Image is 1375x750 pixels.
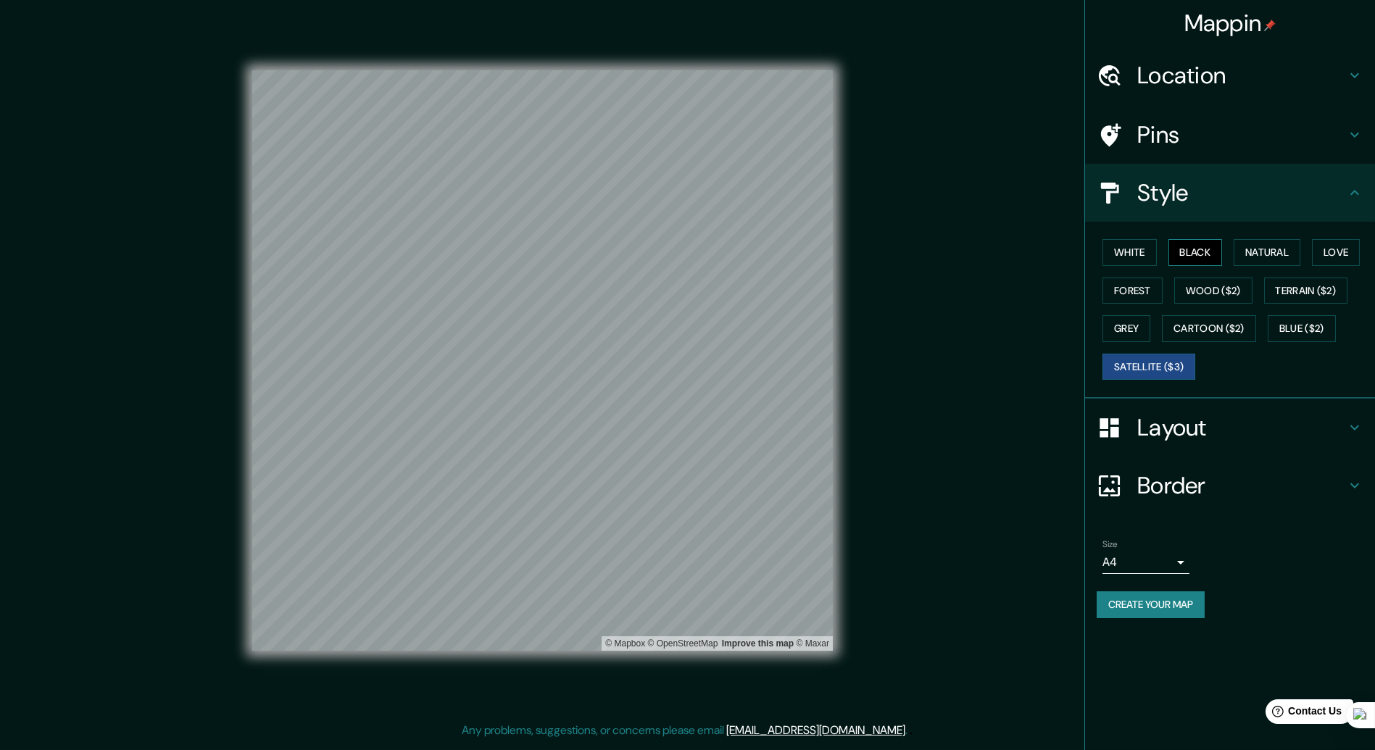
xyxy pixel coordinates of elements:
div: Location [1085,46,1375,104]
div: Layout [1085,399,1375,457]
button: Forest [1102,278,1163,304]
div: Border [1085,457,1375,514]
button: White [1102,239,1157,266]
h4: Border [1137,471,1346,500]
h4: Layout [1137,413,1346,442]
button: Blue ($2) [1268,315,1336,342]
button: Cartoon ($2) [1162,315,1256,342]
h4: Location [1137,61,1346,90]
div: Style [1085,164,1375,222]
button: Natural [1234,239,1300,266]
h4: Style [1137,178,1346,207]
h4: Pins [1137,120,1346,149]
a: OpenStreetMap [648,638,718,649]
button: Love [1312,239,1360,266]
button: Black [1168,239,1223,266]
div: Pins [1085,106,1375,164]
button: Create your map [1097,591,1205,618]
a: Map feedback [722,638,794,649]
div: . [910,722,913,739]
button: Terrain ($2) [1264,278,1348,304]
a: [EMAIL_ADDRESS][DOMAIN_NAME] [727,722,906,738]
canvas: Map [252,70,833,651]
button: Satellite ($3) [1102,354,1195,380]
button: Grey [1102,315,1150,342]
button: Wood ($2) [1174,278,1253,304]
p: Any problems, suggestions, or concerns please email . [462,722,908,739]
iframe: Help widget launcher [1246,693,1359,734]
label: Size [1102,538,1118,551]
img: pin-icon.png [1264,20,1276,31]
h4: Mappin [1184,9,1276,38]
a: Maxar [796,638,829,649]
div: . [908,722,910,739]
a: Mapbox [605,638,645,649]
div: A4 [1102,551,1189,574]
